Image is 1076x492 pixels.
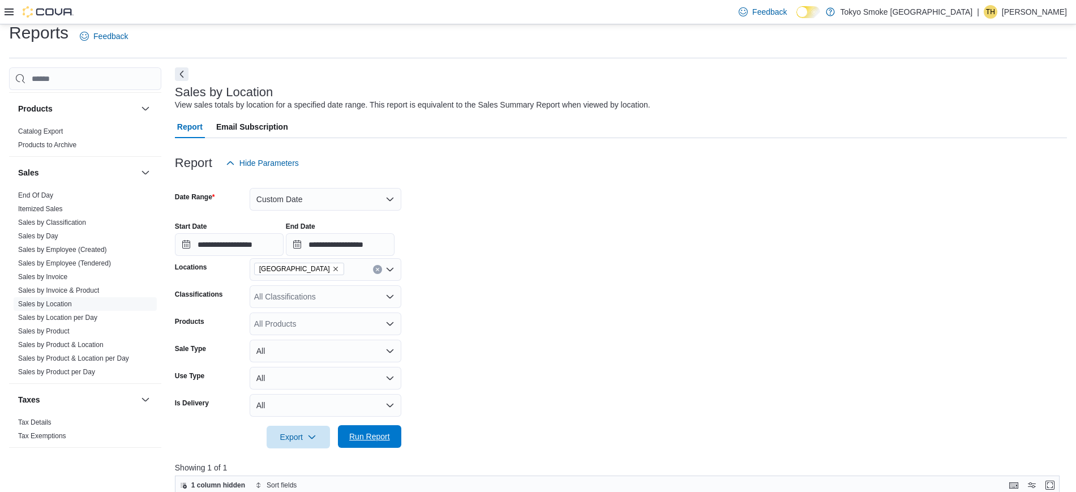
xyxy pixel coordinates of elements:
img: Cova [23,6,74,18]
button: Remove Eglinton Town Centre from selection in this group [332,266,339,272]
h1: Reports [9,22,68,44]
span: [GEOGRAPHIC_DATA] [259,263,330,275]
span: Sales by Product per Day [18,367,95,377]
button: Run Report [338,425,401,448]
div: Products [9,125,161,156]
span: Catalog Export [18,127,63,136]
span: Itemized Sales [18,204,63,213]
label: End Date [286,222,315,231]
a: Sales by Classification [18,219,86,226]
input: Press the down key to open a popover containing a calendar. [175,233,284,256]
span: Sales by Location [18,300,72,309]
label: Products [175,317,204,326]
button: All [250,367,401,390]
span: Sales by Day [18,232,58,241]
span: Sales by Product & Location per Day [18,354,129,363]
span: Report [177,115,203,138]
label: Start Date [175,222,207,231]
button: Next [175,67,188,81]
button: Enter fullscreen [1043,478,1057,492]
a: Itemized Sales [18,205,63,213]
input: Dark Mode [796,6,820,18]
p: [PERSON_NAME] [1002,5,1067,19]
a: End Of Day [18,191,53,199]
span: Email Subscription [216,115,288,138]
h3: Report [175,156,212,170]
span: Export [273,426,323,448]
a: Sales by Product & Location [18,341,104,349]
button: Sales [18,167,136,178]
button: Keyboard shortcuts [1007,478,1021,492]
a: Sales by Product [18,327,70,335]
button: Products [18,103,136,114]
button: Open list of options [385,319,395,328]
span: TH [986,5,995,19]
span: Products to Archive [18,140,76,149]
div: View sales totals by location for a specified date range. This report is equivalent to the Sales ... [175,99,650,111]
span: Sales by Invoice & Product [18,286,99,295]
a: Tax Details [18,418,52,426]
a: Sales by Employee (Created) [18,246,107,254]
p: Tokyo Smoke [GEOGRAPHIC_DATA] [841,5,973,19]
span: Feedback [752,6,787,18]
button: All [250,340,401,362]
button: Sales [139,166,152,179]
a: Sales by Location per Day [18,314,97,322]
button: All [250,394,401,417]
div: Taxes [9,416,161,447]
input: Press the down key to open a popover containing a calendar. [286,233,395,256]
a: Sales by Invoice & Product [18,286,99,294]
span: Sales by Location per Day [18,313,97,322]
a: Sales by Day [18,232,58,240]
h3: Sales by Location [175,85,273,99]
span: End Of Day [18,191,53,200]
button: Custom Date [250,188,401,211]
h3: Taxes [18,394,40,405]
span: Sales by Product [18,327,70,336]
label: Sale Type [175,344,206,353]
label: Locations [175,263,207,272]
span: Tax Details [18,418,52,427]
button: Sort fields [251,478,301,492]
span: Sales by Classification [18,218,86,227]
label: Use Type [175,371,204,380]
a: Sales by Employee (Tendered) [18,259,111,267]
label: Classifications [175,290,223,299]
button: Clear input [373,265,382,274]
span: 1 column hidden [191,481,245,490]
span: Hide Parameters [239,157,299,169]
span: Sales by Invoice [18,272,67,281]
button: 1 column hidden [175,478,250,492]
button: Hide Parameters [221,152,303,174]
a: Sales by Product & Location per Day [18,354,129,362]
a: Sales by Invoice [18,273,67,281]
button: Open list of options [385,265,395,274]
button: Taxes [18,394,136,405]
button: Taxes [139,393,152,407]
span: Dark Mode [796,18,797,19]
button: Display options [1025,478,1039,492]
span: Feedback [93,31,128,42]
a: Feedback [734,1,791,23]
button: Export [267,426,330,448]
h3: Sales [18,167,39,178]
a: Sales by Location [18,300,72,308]
a: Feedback [75,25,132,48]
span: Run Report [349,431,390,442]
a: Tax Exemptions [18,432,66,440]
label: Date Range [175,192,215,202]
button: Open list of options [385,292,395,301]
span: Eglinton Town Centre [254,263,344,275]
div: Trishauna Hyatt [984,5,997,19]
a: Catalog Export [18,127,63,135]
span: Tax Exemptions [18,431,66,440]
label: Is Delivery [175,399,209,408]
p: | [977,5,979,19]
button: Products [139,102,152,115]
div: Sales [9,189,161,383]
h3: Products [18,103,53,114]
p: Showing 1 of 1 [175,462,1069,473]
span: Sales by Employee (Created) [18,245,107,254]
span: Sales by Employee (Tendered) [18,259,111,268]
span: Sort fields [267,481,297,490]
